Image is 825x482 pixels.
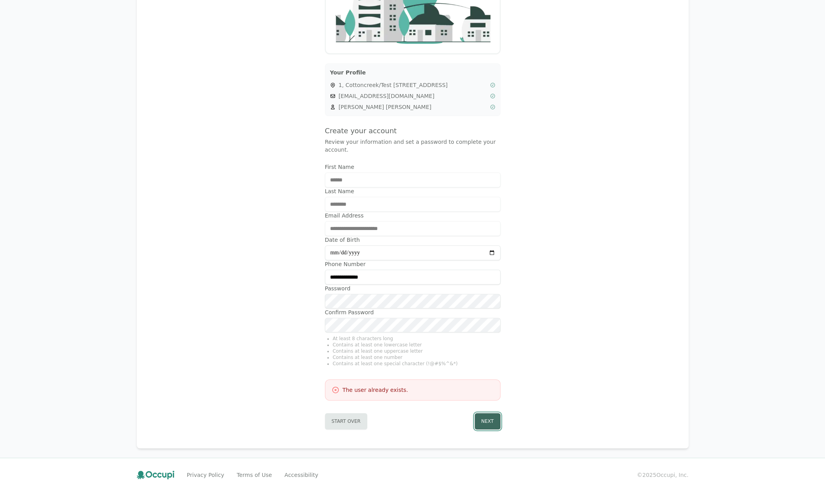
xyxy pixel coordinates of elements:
[333,361,500,367] li: Contains at least one special character (!@#$%^&*)
[325,187,500,195] label: Last Name
[325,308,500,316] label: Confirm Password
[325,212,500,219] label: Email Address
[187,471,224,479] a: Privacy Policy
[333,335,500,342] li: At least 8 characters long
[285,471,318,479] a: Accessibility
[475,413,500,429] button: Next
[637,471,689,479] small: © 2025 Occupi, Inc.
[333,348,500,354] li: Contains at least one uppercase letter
[343,386,408,394] h3: The user already exists.
[333,342,500,348] li: Contains at least one lowercase letter
[339,103,487,111] span: [PERSON_NAME] [PERSON_NAME]
[325,413,367,429] button: Start Over
[339,81,487,89] span: 1, Cottoncreek/Test [STREET_ADDRESS]
[325,125,500,136] h4: Create your account
[330,69,495,76] h3: Your Profile
[325,236,500,244] label: Date of Birth
[333,354,500,361] li: Contains at least one number
[325,260,500,268] label: Phone Number
[325,284,500,292] label: Password
[325,163,500,171] label: First Name
[325,138,500,154] p: Review your information and set a password to complete your account.
[339,92,487,100] span: [EMAIL_ADDRESS][DOMAIN_NAME]
[237,471,272,479] a: Terms of Use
